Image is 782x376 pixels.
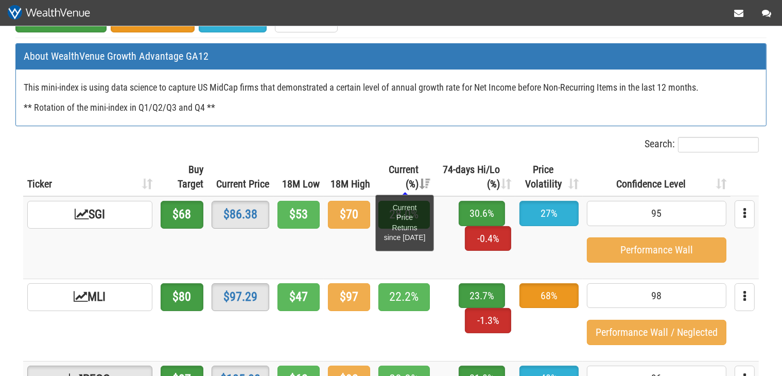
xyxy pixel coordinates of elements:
span: 18M High [331,178,370,190]
a: SGI [27,201,152,229]
span: $47 [277,283,320,311]
span: 74-days Hi/Lo (%) [443,163,500,191]
div: About WealthVenue Growth Advantage GA12 [16,44,766,70]
span: 22.2% [378,283,430,311]
th: Current (%): activate to sort column ascending [374,158,434,196]
span: 98 [587,283,726,309]
span: $70 [328,201,370,229]
th: Ticker: activate to sort column ascending [23,158,157,196]
th: 18M Low [273,158,324,196]
a: MLI [27,283,152,311]
span: -1.3% [465,308,511,333]
div: Current Price Returns since [DATE] [375,195,434,251]
a: $86.38 [223,207,257,221]
th: Confidence Level: activate to sort column ascending [583,158,731,196]
span: $80 [161,283,203,311]
img: wv-white_435x79p.png [8,5,90,20]
span: Price Volatility [525,163,562,191]
span: 95 [587,201,726,226]
a: $97.29 [223,289,257,304]
span: 23.7% [459,283,505,309]
span: 18M Low [282,178,320,190]
th: Buy Target [157,158,207,196]
span: 27% [519,201,579,226]
span: Buy Target [178,163,203,191]
th: 74-days Hi/Lo (%): activate to sort column ascending [434,158,515,196]
span: Performance Wall / Neglected [587,320,726,345]
span: Confidence Level [616,178,686,190]
span: -0.4% [465,226,511,251]
span: Current Price [216,178,269,190]
span: 68% [519,283,579,309]
span: $68 [161,201,203,229]
span: $97 [328,283,370,311]
span: 30.6% [459,201,505,226]
th: Current Price [207,158,273,196]
label: Search: [645,136,759,152]
h4: This mini-index is using data science to capture US MidCap firms that demonstrated a certain leve... [24,82,758,113]
span: $53 [277,201,320,229]
input: Search: [678,137,759,152]
th: 18M High [324,158,374,196]
span: Performance Wall [587,237,726,263]
th: Price Volatility: activate to sort column ascending [515,158,583,196]
span: Current (%) [389,163,419,191]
